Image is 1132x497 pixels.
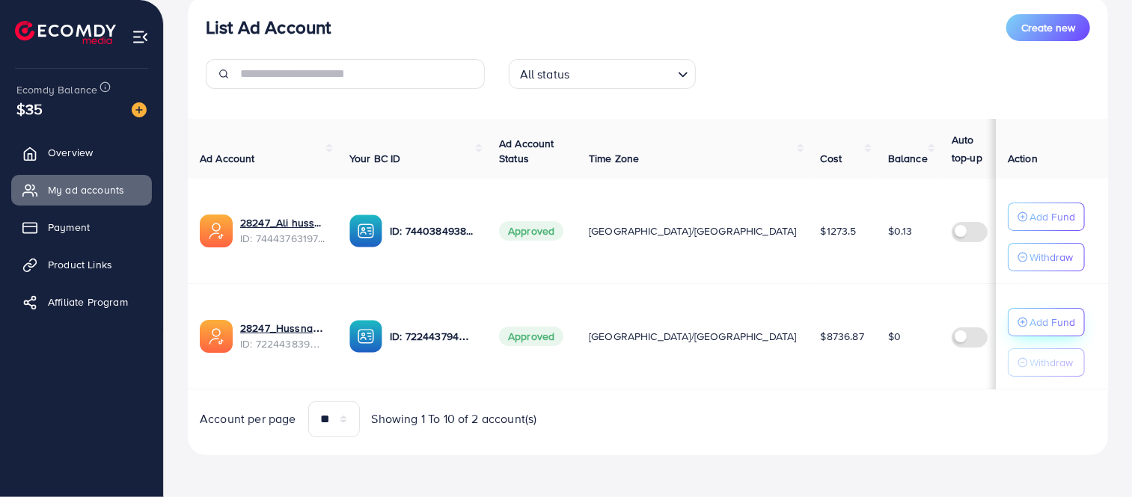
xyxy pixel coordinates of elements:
[1006,14,1090,41] button: Create new
[349,320,382,353] img: ic-ba-acc.ded83a64.svg
[1008,151,1038,166] span: Action
[11,287,152,317] a: Affiliate Program
[888,151,928,166] span: Balance
[240,336,325,351] span: ID: 7224438396242935809
[499,136,554,166] span: Ad Account Status
[589,151,639,166] span: Time Zone
[952,131,995,167] p: Auto top-up
[200,320,233,353] img: ic-ads-acc.e4c84228.svg
[1029,248,1073,266] p: Withdraw
[132,102,147,117] img: image
[1008,308,1085,336] button: Add Fund
[15,21,116,44] img: logo
[1029,208,1075,226] p: Add Fund
[1008,203,1085,231] button: Add Fund
[240,231,325,246] span: ID: 7444376319784910865
[48,182,124,197] span: My ad accounts
[11,175,152,205] a: My ad accounts
[200,214,233,247] img: ic-ads-acc.e4c84228.svg
[821,329,864,344] span: $8736.87
[48,294,128,309] span: Affiliate Program
[509,59,696,89] div: Search for option
[589,223,797,238] span: [GEOGRAPHIC_DATA]/[GEOGRAPHIC_DATA]
[390,222,475,240] p: ID: 7440384938064789521
[240,215,325,230] a: 28247_Ali hussnain_1733278939993
[240,321,325,336] a: 28247_Hussnains Ad Account_1682070647889
[206,16,331,38] h3: List Ad Account
[1008,348,1085,377] button: Withdraw
[499,221,563,241] span: Approved
[48,220,90,235] span: Payment
[200,410,296,427] span: Account per page
[372,410,537,427] span: Showing 1 To 10 of 2 account(s)
[349,214,382,247] img: ic-ba-acc.ded83a64.svg
[517,64,573,85] span: All status
[240,321,325,351] div: <span class='underline'>28247_Hussnains Ad Account_1682070647889</span></br>7224438396242935809
[1029,313,1075,331] p: Add Fund
[888,329,901,344] span: $0
[11,250,152,280] a: Product Links
[499,327,563,346] span: Approved
[1029,354,1073,371] p: Withdraw
[1008,243,1085,271] button: Withdraw
[11,138,152,167] a: Overview
[132,28,149,46] img: menu
[11,212,152,242] a: Payment
[1068,430,1121,486] iframe: Chat
[821,223,857,238] span: $1273.5
[821,151,842,166] span: Cost
[240,215,325,246] div: <span class='underline'>28247_Ali hussnain_1733278939993</span></br>7444376319784910865
[48,257,112,272] span: Product Links
[390,327,475,345] p: ID: 7224437943795236866
[888,223,913,238] span: $0.13
[1021,20,1075,35] span: Create new
[48,145,93,160] span: Overview
[16,82,97,97] span: Ecomdy Balance
[349,151,401,166] span: Your BC ID
[16,98,43,120] span: $35
[589,329,797,344] span: [GEOGRAPHIC_DATA]/[GEOGRAPHIC_DATA]
[200,151,255,166] span: Ad Account
[574,61,671,85] input: Search for option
